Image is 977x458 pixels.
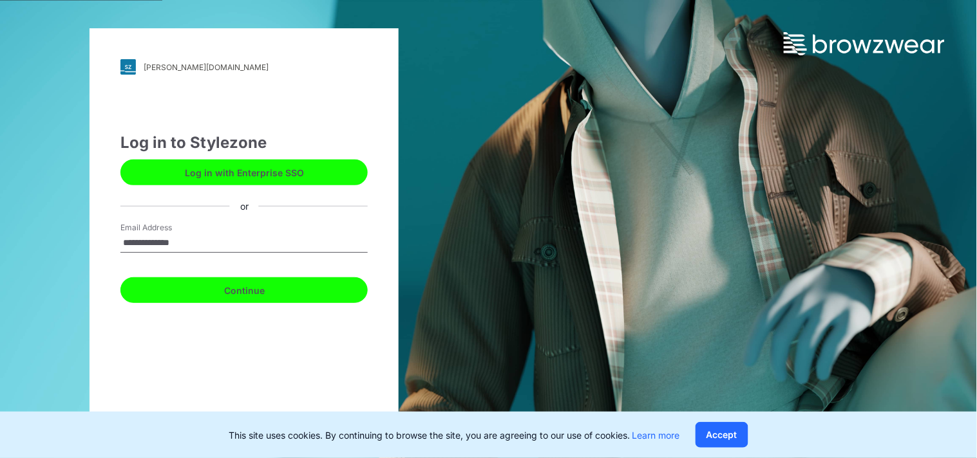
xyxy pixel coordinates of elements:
[120,160,368,185] button: Log in with Enterprise SSO
[696,422,748,448] button: Accept
[229,428,680,442] p: This site uses cookies. By continuing to browse the site, you are agreeing to our use of cookies.
[784,32,945,55] img: browzwear-logo.73288ffb.svg
[120,59,136,75] img: svg+xml;base64,PHN2ZyB3aWR0aD0iMjgiIGhlaWdodD0iMjgiIHZpZXdCb3g9IjAgMCAyOCAyOCIgZmlsbD0ibm9uZSIgeG...
[230,199,259,213] div: or
[120,59,368,75] a: [PERSON_NAME][DOMAIN_NAME]
[120,277,368,303] button: Continue
[144,62,269,72] div: [PERSON_NAME][DOMAIN_NAME]
[632,430,680,441] a: Learn more
[120,222,211,234] label: Email Address
[120,131,368,154] div: Log in to Stylezone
